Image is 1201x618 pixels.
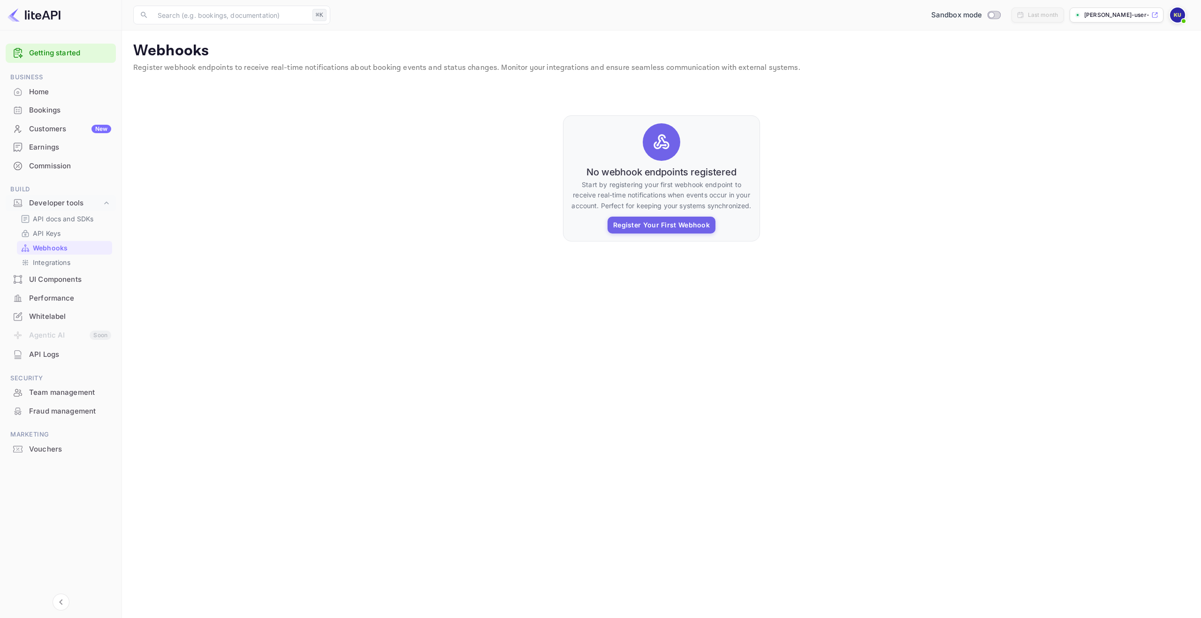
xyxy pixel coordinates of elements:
[6,120,116,137] a: CustomersNew
[6,440,116,458] a: Vouchers
[931,10,982,21] span: Sandbox mode
[6,138,116,157] div: Earnings
[6,138,116,156] a: Earnings
[33,228,61,238] p: API Keys
[152,6,309,24] input: Search (e.g. bookings, documentation)
[29,124,111,135] div: Customers
[17,212,112,226] div: API docs and SDKs
[6,308,116,326] div: Whitelabel
[29,105,111,116] div: Bookings
[33,243,68,253] p: Webhooks
[1028,11,1058,19] div: Last month
[6,157,116,175] div: Commission
[21,243,108,253] a: Webhooks
[29,444,111,455] div: Vouchers
[133,62,1190,74] p: Register webhook endpoints to receive real-time notifications about booking events and status cha...
[6,184,116,195] span: Build
[29,387,111,398] div: Team management
[29,87,111,98] div: Home
[586,166,737,178] h6: No webhook endpoints registered
[6,373,116,384] span: Security
[6,83,116,100] a: Home
[1170,8,1185,23] img: Kasper User
[6,402,116,420] a: Fraud management
[6,101,116,120] div: Bookings
[21,257,108,267] a: Integrations
[29,349,111,360] div: API Logs
[6,44,116,63] div: Getting started
[6,271,116,289] div: UI Components
[6,384,116,401] a: Team management
[33,257,70,267] p: Integrations
[33,214,94,224] p: API docs and SDKs
[29,311,111,322] div: Whitelabel
[21,228,108,238] a: API Keys
[927,10,1004,21] div: Switch to Production mode
[608,217,715,234] button: Register Your First Webhook
[53,594,69,610] button: Collapse navigation
[6,402,116,421] div: Fraud management
[133,42,1190,60] p: Webhooks
[6,83,116,101] div: Home
[17,241,112,255] div: Webhooks
[6,440,116,459] div: Vouchers
[29,274,111,285] div: UI Components
[17,256,112,269] div: Integrations
[6,157,116,174] a: Commission
[6,384,116,402] div: Team management
[571,180,752,211] p: Start by registering your first webhook endpoint to receive real-time notifications when events o...
[91,125,111,133] div: New
[29,161,111,172] div: Commission
[6,271,116,288] a: UI Components
[6,120,116,138] div: CustomersNew
[29,48,111,59] a: Getting started
[6,289,116,307] a: Performance
[29,406,111,417] div: Fraud management
[312,9,327,21] div: ⌘K
[6,101,116,119] a: Bookings
[21,214,108,224] a: API docs and SDKs
[29,142,111,153] div: Earnings
[6,430,116,440] span: Marketing
[8,8,61,23] img: LiteAPI logo
[6,346,116,364] div: API Logs
[6,289,116,308] div: Performance
[29,293,111,304] div: Performance
[17,226,112,240] div: API Keys
[1084,11,1149,19] p: [PERSON_NAME]-user-nxcbp.nuit...
[6,72,116,83] span: Business
[29,198,102,209] div: Developer tools
[6,195,116,211] div: Developer tools
[6,308,116,325] a: Whitelabel
[6,346,116,363] a: API Logs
